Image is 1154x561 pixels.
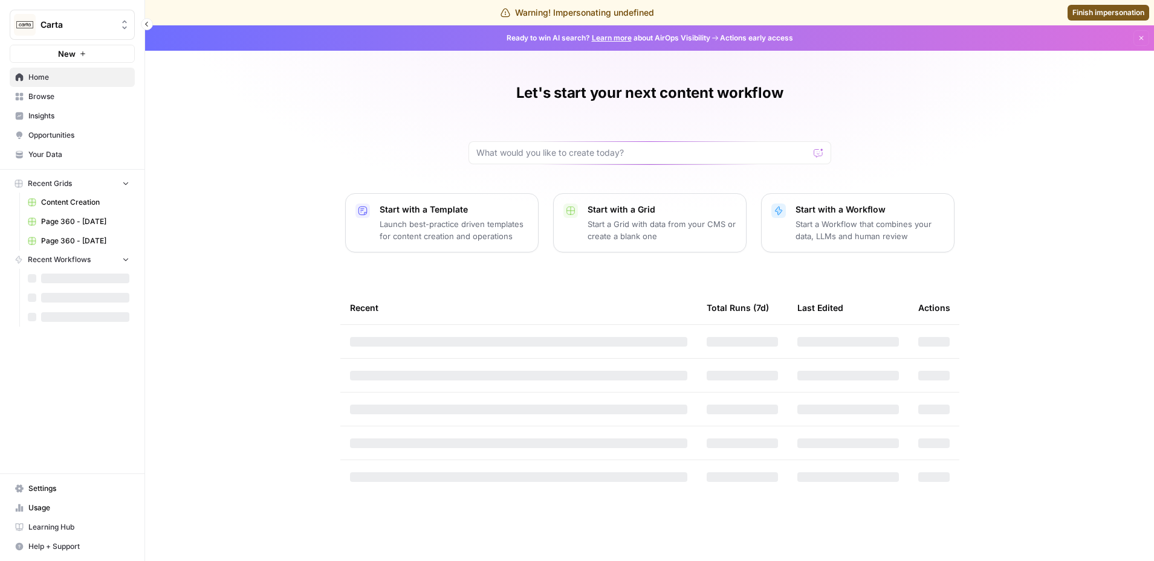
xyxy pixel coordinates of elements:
span: Usage [28,502,129,513]
span: Browse [28,91,129,102]
button: Start with a TemplateLaunch best-practice driven templates for content creation and operations [345,193,539,252]
p: Start with a Grid [588,204,736,216]
div: Total Runs (7d) [707,291,769,324]
img: Carta Logo [14,14,36,36]
h1: Let's start your next content workflow [516,83,783,103]
span: Recent Workflows [28,254,91,265]
span: Page 360 - [DATE] [41,236,129,246]
a: Page 360 - [DATE] [22,212,135,231]
p: Start a Workflow that combines your data, LLMs and human review [796,218,944,242]
span: New [58,48,76,60]
span: Insights [28,111,129,121]
span: Content Creation [41,197,129,208]
p: Start with a Template [380,204,528,216]
div: Last Edited [797,291,843,324]
a: Usage [10,498,135,518]
span: Actions early access [720,33,793,43]
span: Learning Hub [28,522,129,533]
a: Finish impersonation [1068,5,1149,21]
div: Actions [918,291,950,324]
p: Launch best-practice driven templates for content creation and operations [380,218,528,242]
input: What would you like to create today? [476,147,809,159]
button: Recent Grids [10,175,135,193]
span: Page 360 - [DATE] [41,216,129,227]
button: Start with a WorkflowStart a Workflow that combines your data, LLMs and human review [761,193,955,252]
a: Learn more [592,33,632,42]
a: Browse [10,87,135,106]
span: Help + Support [28,541,129,552]
span: Recent Grids [28,178,72,189]
span: Finish impersonation [1072,7,1144,18]
button: Workspace: Carta [10,10,135,40]
button: New [10,45,135,63]
a: Your Data [10,145,135,164]
button: Help + Support [10,537,135,556]
span: Settings [28,483,129,494]
a: Opportunities [10,126,135,145]
p: Start a Grid with data from your CMS or create a blank one [588,218,736,242]
span: Ready to win AI search? about AirOps Visibility [507,33,710,43]
a: Insights [10,106,135,126]
button: Start with a GridStart a Grid with data from your CMS or create a blank one [553,193,747,252]
a: Settings [10,479,135,498]
a: Content Creation [22,193,135,212]
span: Opportunities [28,130,129,141]
a: Home [10,68,135,87]
div: Recent [350,291,687,324]
p: Start with a Workflow [796,204,944,216]
span: Carta [41,19,114,31]
button: Recent Workflows [10,251,135,269]
a: Page 360 - [DATE] [22,231,135,251]
a: Learning Hub [10,518,135,537]
span: Your Data [28,149,129,160]
span: Home [28,72,129,83]
div: Warning! Impersonating undefined [501,7,654,19]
